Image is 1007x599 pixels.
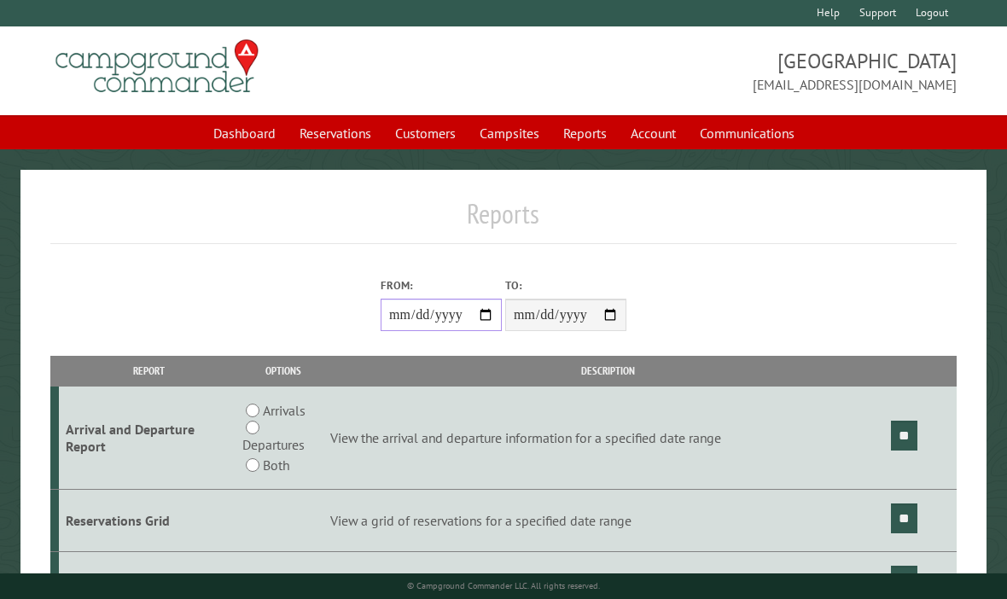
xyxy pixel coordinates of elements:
[59,356,240,386] th: Report
[203,117,286,149] a: Dashboard
[407,580,600,591] small: © Campground Commander LLC. All rights reserved.
[328,490,888,552] td: View a grid of reservations for a specified date range
[503,47,957,95] span: [GEOGRAPHIC_DATA] [EMAIL_ADDRESS][DOMAIN_NAME]
[50,197,957,244] h1: Reports
[240,356,328,386] th: Options
[263,400,306,421] label: Arrivals
[620,117,686,149] a: Account
[505,277,626,294] label: To:
[385,117,466,149] a: Customers
[59,490,240,552] td: Reservations Grid
[242,434,305,455] label: Departures
[59,387,240,490] td: Arrival and Departure Report
[381,277,502,294] label: From:
[263,455,289,475] label: Both
[469,117,550,149] a: Campsites
[690,117,805,149] a: Communications
[50,33,264,100] img: Campground Commander
[553,117,617,149] a: Reports
[328,356,888,386] th: Description
[328,387,888,490] td: View the arrival and departure information for a specified date range
[289,117,381,149] a: Reservations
